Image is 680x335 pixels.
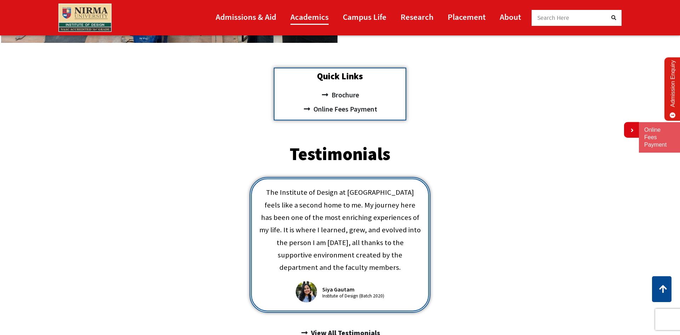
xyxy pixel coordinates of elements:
[322,285,384,294] a: Siya Gautam
[259,186,421,274] div: The Institute of Design at [GEOGRAPHIC_DATA] feels like a second home to me. My journey here has ...
[401,9,433,25] a: Research
[644,126,675,148] a: Online Fees Payment
[278,88,402,102] a: Brochure
[278,72,402,81] h2: Quick Links
[216,9,276,25] a: Admissions & Aid
[537,14,569,22] span: Search Here
[296,281,317,302] img: Siya-Gautam-792x421
[58,4,112,32] img: main_logo
[243,145,437,163] h2: Testimonials
[330,88,359,102] span: Brochure
[448,9,486,25] a: Placement
[322,294,384,299] a: Institute of Design (Batch 2020)
[343,9,386,25] a: Campus Life
[278,102,402,116] a: Online Fees Payment
[312,102,377,116] span: Online Fees Payment
[500,9,521,25] a: About
[290,9,329,25] a: Academics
